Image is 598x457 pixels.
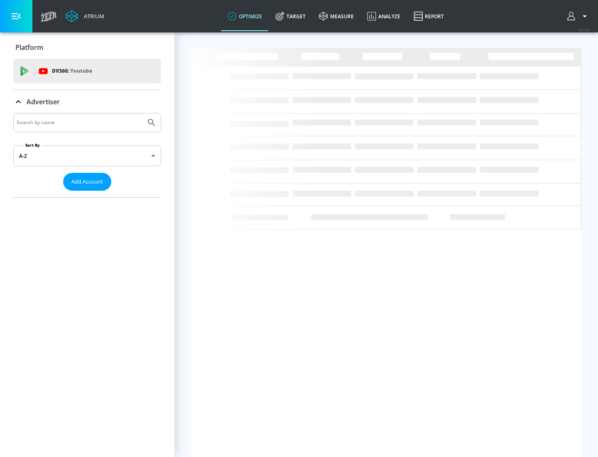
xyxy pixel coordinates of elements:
[81,12,104,20] div: Atrium
[13,191,161,197] nav: list of Advertiser
[24,143,42,148] label: Sort By
[269,1,312,31] a: Target
[221,1,269,31] a: optimize
[13,113,161,197] div: Advertiser
[13,59,161,84] div: DV360: Youtube
[17,117,142,128] input: Search by name
[312,1,360,31] a: measure
[27,97,60,106] p: Advertiser
[13,145,161,166] div: A-Z
[71,177,103,187] span: Add Account
[407,1,451,31] a: Report
[13,90,161,113] div: Advertiser
[66,10,104,22] a: Atrium
[63,173,111,191] button: Add Account
[70,66,92,75] p: Youtube
[52,66,92,76] p: DV360:
[578,27,590,32] span: v 4.24.0
[360,1,407,31] a: Analyze
[15,43,43,52] p: Platform
[13,36,161,59] div: Platform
